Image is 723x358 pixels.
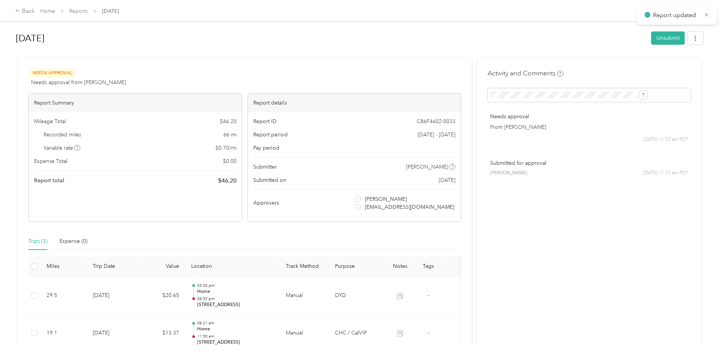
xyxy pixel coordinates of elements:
[490,113,688,120] p: Needs approval
[406,163,448,171] span: [PERSON_NAME]
[329,277,386,315] td: DYD
[197,302,274,308] p: [STREET_ADDRESS]
[414,256,443,277] th: Tags
[643,136,688,143] span: [DATE] 11:57 am PDT
[365,203,454,211] span: [EMAIL_ADDRESS][DOMAIN_NAME]
[44,131,81,139] span: Recorded miles
[490,123,688,131] p: From [PERSON_NAME]
[197,320,274,326] p: 08:21 am
[223,157,237,165] span: $ 0.00
[69,8,88,14] a: Reports
[41,314,87,352] td: 19.1
[248,94,461,112] div: Report details
[41,256,87,277] th: Miles
[197,283,274,288] p: 05:00 pm
[681,316,723,358] iframe: Everlance-gr Chat Button Frame
[102,7,119,15] span: [DATE]
[215,144,237,152] span: $ 0.70 / mi
[428,292,429,299] span: -
[197,288,274,295] p: Home
[29,94,242,112] div: Report Summary
[28,237,47,245] div: Trips (3)
[253,199,279,207] span: Approvers
[16,29,646,47] h1: Aug 2025
[329,256,386,277] th: Purpose
[140,277,185,315] td: $20.65
[197,326,274,333] p: Home
[253,117,277,125] span: Report ID
[643,170,688,177] span: [DATE] 11:57 am PDT
[280,277,329,315] td: Manual
[428,330,429,336] span: -
[197,339,274,346] p: [STREET_ADDRESS]
[87,277,140,315] td: [DATE]
[40,8,55,14] a: Home
[15,7,35,16] div: Back
[59,237,87,245] div: Expense (0)
[418,131,455,139] span: [DATE] - [DATE]
[197,334,274,339] p: 11:50 am
[87,256,140,277] th: Trip Date
[140,256,185,277] th: Value
[439,176,455,184] span: [DATE]
[223,131,237,139] span: 66 mi
[253,144,279,152] span: Pay period
[41,277,87,315] td: 29.5
[417,117,455,125] span: C86F4602-0033
[87,314,140,352] td: [DATE]
[365,195,407,203] span: [PERSON_NAME]
[490,159,688,167] p: Submitted for approval
[490,170,527,177] span: [PERSON_NAME]
[386,256,414,277] th: Notes
[140,314,185,352] td: $13.37
[488,69,563,78] h4: Activity and Comments
[653,11,698,20] p: Report updated
[253,163,277,171] span: Submitter
[44,144,81,152] span: Variable rate
[28,69,76,77] span: Needs Approval
[253,131,288,139] span: Report period
[280,314,329,352] td: Manual
[253,176,286,184] span: Submitted on
[280,256,329,277] th: Track Method
[220,117,237,125] span: $ 46.20
[185,256,280,277] th: Location
[329,314,386,352] td: CHC / CalVIP
[34,177,64,184] span: Report total
[651,31,685,45] button: Unsubmit
[34,117,66,125] span: Mileage Total
[31,78,126,86] span: Needs approval from [PERSON_NAME]
[34,157,67,165] span: Expense Total
[218,176,237,185] span: $ 46.20
[197,296,274,302] p: 08:55 pm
